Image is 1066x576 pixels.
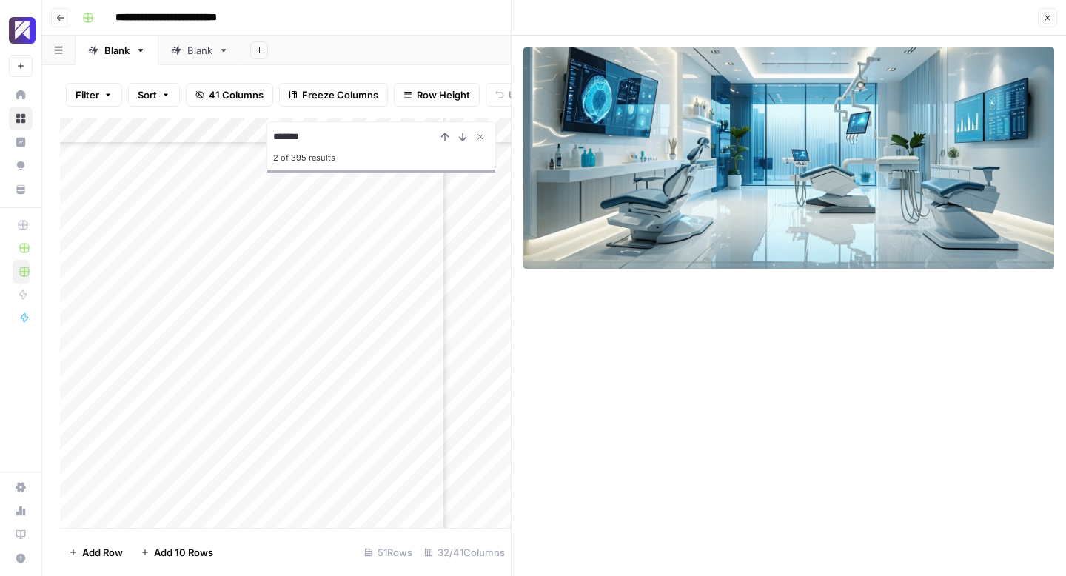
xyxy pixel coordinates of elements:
[9,178,33,201] a: Your Data
[104,43,130,58] div: Blank
[9,546,33,570] button: Help + Support
[9,523,33,546] a: Learning Hub
[82,545,123,560] span: Add Row
[9,475,33,499] a: Settings
[138,87,157,102] span: Sort
[394,83,480,107] button: Row Height
[436,128,454,146] button: Previous Result
[9,17,36,44] img: Overjet - Test Logo
[9,12,33,49] button: Workspace: Overjet - Test
[9,130,33,154] a: Insights
[417,87,470,102] span: Row Height
[9,154,33,178] a: Opportunities
[279,83,388,107] button: Freeze Columns
[302,87,378,102] span: Freeze Columns
[128,83,180,107] button: Sort
[187,43,212,58] div: Blank
[60,540,132,564] button: Add Row
[154,545,213,560] span: Add 10 Rows
[486,83,543,107] button: Undo
[186,83,273,107] button: 41 Columns
[418,540,511,564] div: 32/41 Columns
[158,36,241,65] a: Blank
[9,83,33,107] a: Home
[9,107,33,130] a: Browse
[454,128,472,146] button: Next Result
[472,128,489,146] button: Close Search
[273,149,489,167] div: 2 of 395 results
[209,87,264,102] span: 41 Columns
[132,540,222,564] button: Add 10 Rows
[66,83,122,107] button: Filter
[358,540,418,564] div: 51 Rows
[76,36,158,65] a: Blank
[523,47,1054,269] img: Row/Cell
[9,499,33,523] a: Usage
[76,87,99,102] span: Filter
